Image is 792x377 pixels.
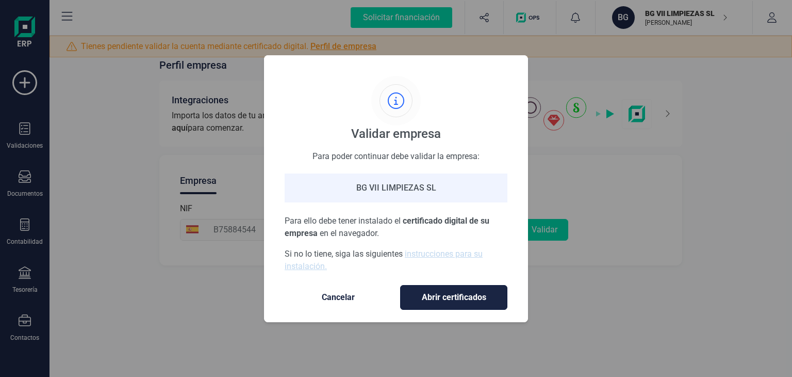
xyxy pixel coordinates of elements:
[285,215,507,240] p: Para ello debe tener instalado el en el navegador.
[285,174,507,202] div: BG VII LIMPIEZAS SL
[400,285,507,310] button: Abrir certificados
[411,291,497,304] span: Abrir certificados
[285,248,507,273] p: Si no lo tiene, siga las siguientes
[351,125,441,142] div: Validar empresa
[295,291,382,304] span: Cancelar
[285,249,483,271] a: instrucciones para su instalación.
[285,150,507,161] div: Para poder continuar debe validar la empresa:
[285,216,489,238] span: certificado digital de su empresa
[285,285,392,310] button: Cancelar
